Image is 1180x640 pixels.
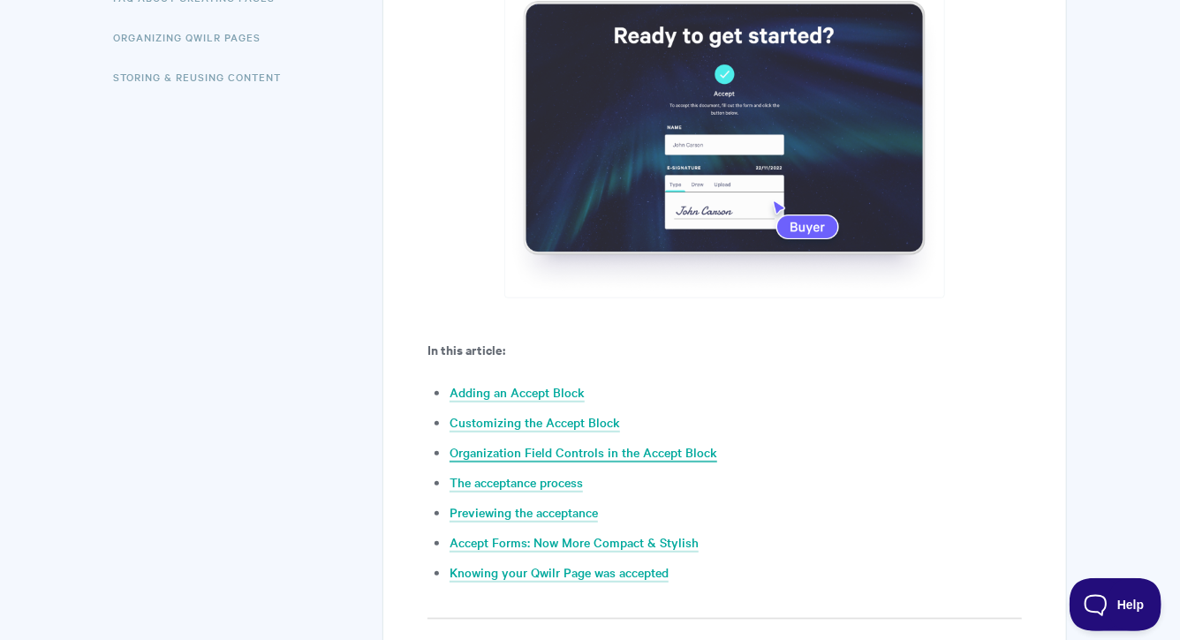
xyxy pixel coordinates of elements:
a: Knowing your Qwilr Page was accepted [450,563,669,583]
a: Storing & Reusing Content [113,59,294,94]
iframe: Toggle Customer Support [1070,578,1162,631]
strong: In this article: [427,340,505,358]
a: Organizing Qwilr Pages [113,19,274,55]
a: Organization Field Controls in the Accept Block [450,443,717,463]
a: The acceptance process [450,473,583,493]
a: Accept Forms: Now More Compact & Stylish [450,533,699,553]
a: Previewing the acceptance [450,503,598,523]
a: Customizing the Accept Block [450,413,620,433]
a: Adding an Accept Block [450,383,585,403]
